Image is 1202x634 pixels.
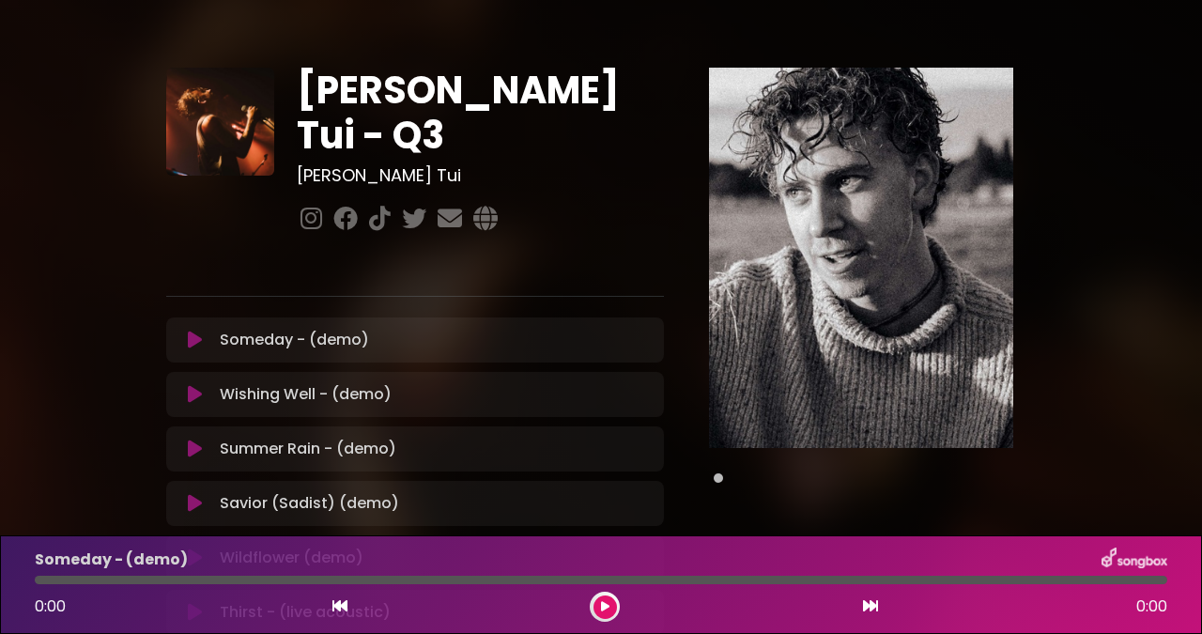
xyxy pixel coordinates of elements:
[166,68,274,176] img: GhPKDW4sSLefIfBuW5vh
[220,383,392,406] p: Wishing Well - (demo)
[220,438,396,460] p: Summer Rain - (demo)
[35,549,188,571] p: Someday - (demo)
[297,68,665,158] h1: [PERSON_NAME] Tui - Q3
[35,595,66,617] span: 0:00
[297,165,665,186] h3: [PERSON_NAME] Tui
[1136,595,1167,618] span: 0:00
[1102,548,1167,572] img: songbox-logo-white.png
[220,329,369,351] p: Someday - (demo)
[220,492,399,515] p: Savior (Sadist) (demo)
[709,68,1013,448] img: Main Media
